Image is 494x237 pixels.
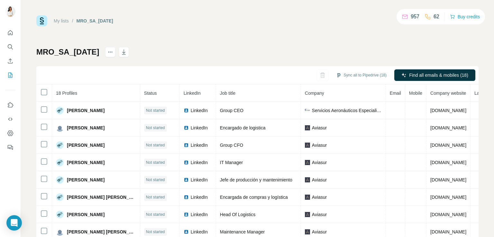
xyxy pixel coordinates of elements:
img: Avatar [56,176,64,184]
span: [DOMAIN_NAME] [430,177,466,182]
span: Jefe de producción y mantenimiento [220,177,292,182]
span: Landline [474,91,491,96]
img: Avatar [56,193,64,201]
button: actions [105,47,115,57]
button: Use Surfe on LinkedIn [5,99,15,111]
img: company-logo [305,160,310,165]
img: LinkedIn logo [184,212,189,217]
img: Avatar [56,159,64,166]
img: LinkedIn logo [184,125,189,130]
img: Avatar [56,107,64,114]
img: company-logo [305,177,310,182]
span: Not started [146,160,165,165]
span: Company [305,91,324,96]
span: Mobile [409,91,422,96]
div: MRO_SA_[DATE] [77,18,113,24]
img: Surfe Logo [36,15,47,26]
span: LinkedIn [191,125,208,131]
span: Not started [146,229,165,235]
span: Not started [146,125,165,131]
p: 62 [434,13,439,21]
span: [PERSON_NAME] [67,142,105,148]
button: Find all emails & mobiles (18) [394,69,475,81]
span: Aviasur [312,125,327,131]
span: Aviasur [312,211,327,218]
span: Aviasur [312,194,327,200]
span: [PERSON_NAME] [PERSON_NAME] [67,194,136,200]
h1: MRO_SA_[DATE] [36,47,99,57]
span: Email [390,91,401,96]
span: [PERSON_NAME] [67,107,105,114]
button: Enrich CSV [5,55,15,67]
p: 957 [411,13,419,21]
span: Head Of Logistics [220,212,256,217]
span: Maintenance Manager [220,229,265,234]
span: LinkedIn [191,194,208,200]
img: LinkedIn logo [184,177,189,182]
span: 18 Profiles [56,91,77,96]
span: Not started [146,177,165,183]
img: Avatar [5,6,15,17]
img: company-logo [305,125,310,130]
span: LinkedIn [184,91,201,96]
img: Avatar [56,124,64,132]
span: [DOMAIN_NAME] [430,212,466,217]
span: Company website [430,91,466,96]
span: [DOMAIN_NAME] [430,143,466,148]
img: LinkedIn logo [184,108,189,113]
img: company-logo [305,229,310,234]
span: LinkedIn [191,177,208,183]
span: Encargado de logistica [220,125,266,130]
a: My lists [54,18,69,23]
span: Group CEO [220,108,243,113]
span: Not started [146,142,165,148]
li: / [72,18,73,24]
span: Aviasur [312,177,327,183]
span: [PERSON_NAME] [67,211,105,218]
img: company-logo [305,143,310,148]
span: Group CFO [220,143,243,148]
span: Not started [146,108,165,113]
span: LinkedIn [191,142,208,148]
button: Search [5,41,15,53]
span: Servicios Aeronáuticos Especializados SAE [312,107,382,114]
img: Avatar [56,228,64,236]
button: Quick start [5,27,15,39]
span: [DOMAIN_NAME] [430,160,466,165]
img: LinkedIn logo [184,229,189,234]
button: Feedback [5,142,15,153]
button: My lists [5,69,15,81]
span: [DOMAIN_NAME] [430,125,466,130]
span: LinkedIn [191,211,208,218]
span: IT Manager [220,160,243,165]
img: LinkedIn logo [184,143,189,148]
span: [DOMAIN_NAME] [430,195,466,200]
span: Status [144,91,157,96]
span: Aviasur [312,142,327,148]
span: LinkedIn [191,159,208,166]
button: Sync all to Pipedrive (18) [332,70,391,80]
span: [PERSON_NAME] [67,125,105,131]
img: Avatar [56,141,64,149]
span: Job title [220,91,235,96]
span: LinkedIn [191,107,208,114]
img: Avatar [56,211,64,218]
span: Find all emails & mobiles (18) [409,72,468,78]
span: Not started [146,212,165,217]
span: Encargada de compras y logística [220,195,288,200]
span: Aviasur [312,229,327,235]
span: LinkedIn [191,229,208,235]
span: Aviasur [312,159,327,166]
img: LinkedIn logo [184,195,189,200]
img: company-logo [305,212,310,217]
span: [PERSON_NAME] [67,159,105,166]
button: Use Surfe API [5,113,15,125]
span: [PERSON_NAME] [PERSON_NAME] [67,229,136,235]
span: Not started [146,194,165,200]
span: [PERSON_NAME] [67,177,105,183]
img: LinkedIn logo [184,160,189,165]
img: company-logo [305,108,310,113]
div: Open Intercom Messenger [6,215,22,231]
button: Buy credits [450,12,480,21]
span: [DOMAIN_NAME] [430,229,466,234]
